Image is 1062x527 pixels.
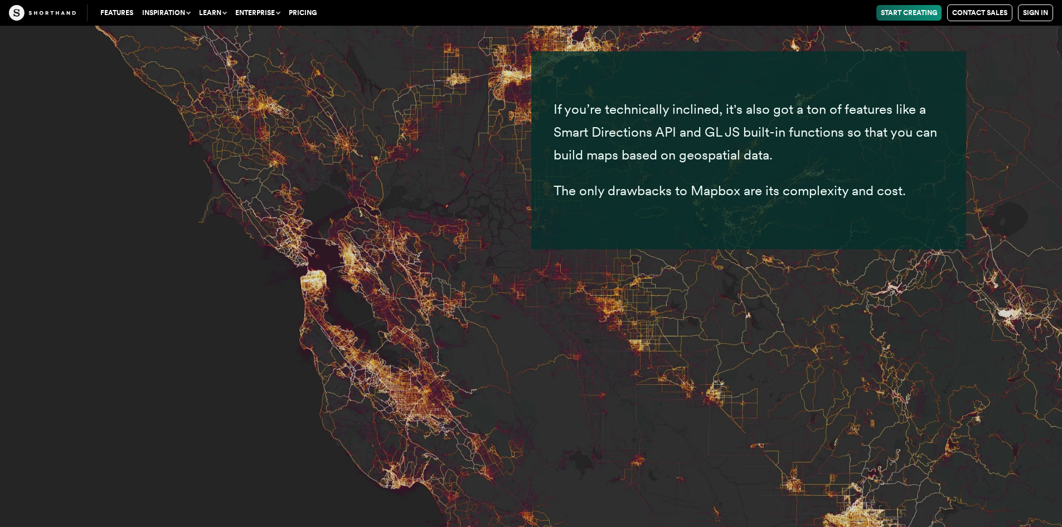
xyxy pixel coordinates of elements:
[138,5,195,21] button: Inspiration
[947,4,1012,21] a: Contact Sales
[96,5,138,21] a: Features
[876,5,942,21] a: Start Creating
[9,5,76,21] img: The Craft
[554,182,906,199] span: The only drawbacks to Mapbox are its complexity and cost.
[554,101,937,163] span: If you’re technically inclined, it's also got a ton of features like a Smart Directions API and G...
[1018,4,1053,21] a: Sign in
[195,5,231,21] button: Learn
[284,5,321,21] a: Pricing
[231,5,284,21] button: Enterprise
